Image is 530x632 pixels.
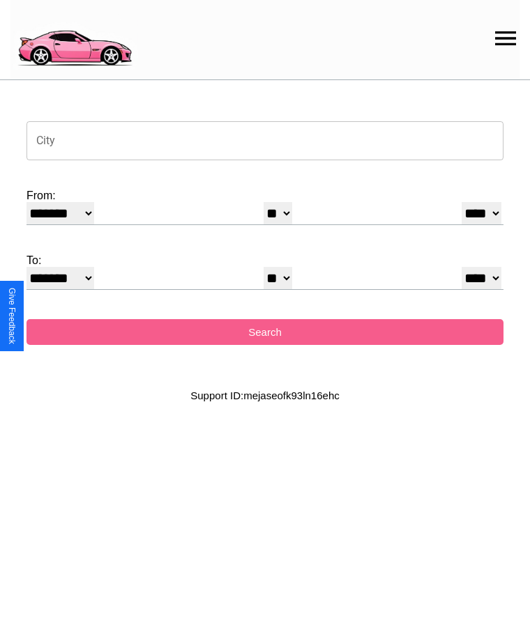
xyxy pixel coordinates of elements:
label: From: [26,190,503,202]
p: Support ID: mejaseofk93ln16ehc [190,386,339,405]
div: Give Feedback [7,288,17,344]
img: logo [10,7,138,70]
label: To: [26,254,503,267]
button: Search [26,319,503,345]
